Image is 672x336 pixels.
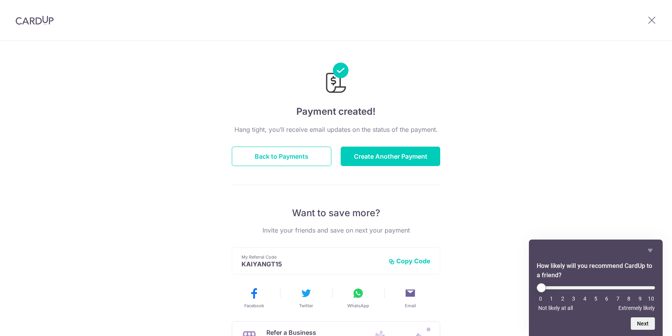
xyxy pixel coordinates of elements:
div: How likely will you recommend CardUp to a friend? Select an option from 0 to 10, with 0 being Not... [537,246,655,330]
p: Hang tight, you’ll receive email updates on the status of the payment. [232,125,440,134]
button: Copy Code [388,257,430,265]
h4: Payment created! [232,105,440,119]
button: Create Another Payment [341,147,440,166]
span: Twitter [299,303,313,309]
div: How likely will you recommend CardUp to a friend? Select an option from 0 to 10, with 0 being Not... [537,283,655,311]
li: 1 [548,296,555,302]
span: Extremely likely [618,305,655,311]
button: Facebook [231,287,277,309]
span: Facebook [244,303,264,309]
span: Not likely at all [538,305,573,311]
span: WhatsApp [347,303,369,309]
li: 7 [614,296,622,302]
h2: How likely will you recommend CardUp to a friend? Select an option from 0 to 10, with 0 being Not... [537,261,655,280]
li: 5 [592,296,600,302]
button: Email [387,287,433,309]
li: 4 [581,296,589,302]
p: My Referral Code [241,254,382,260]
img: CardUp [16,16,54,25]
img: Payments [324,63,348,95]
button: Twitter [283,287,329,309]
li: 2 [559,296,567,302]
span: Email [405,303,416,309]
p: Want to save more? [232,207,440,219]
button: Back to Payments [232,147,331,166]
button: Next question [631,317,655,330]
li: 6 [603,296,611,302]
li: 8 [625,296,633,302]
button: WhatsApp [335,287,381,309]
li: 3 [570,296,577,302]
p: Invite your friends and save on next your payment [232,226,440,235]
button: Hide survey [646,246,655,255]
p: KAIYANGT15 [241,260,382,268]
li: 9 [636,296,644,302]
li: 0 [537,296,544,302]
li: 10 [647,296,655,302]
